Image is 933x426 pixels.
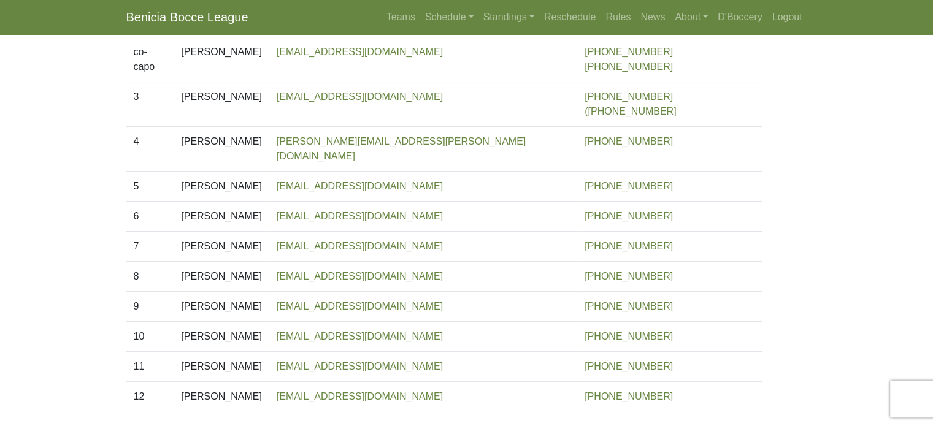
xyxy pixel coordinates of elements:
td: co-capo [126,37,174,82]
a: [PERSON_NAME][EMAIL_ADDRESS][PERSON_NAME][DOMAIN_NAME] [277,136,526,161]
a: D'Boccery [713,5,767,29]
a: News [635,5,670,29]
td: 4 [126,127,174,172]
a: Logout [767,5,807,29]
a: [PHONE_NUMBER] [PHONE_NUMBER] [585,47,673,72]
a: [PHONE_NUMBER] [585,211,673,221]
td: 5 [126,172,174,202]
td: [PERSON_NAME] [174,262,269,292]
a: [PHONE_NUMBER] [585,241,673,251]
td: [PERSON_NAME] [174,292,269,322]
a: [EMAIL_ADDRESS][DOMAIN_NAME] [277,181,443,191]
td: 7 [126,232,174,262]
td: [PERSON_NAME] [174,382,269,412]
td: 9 [126,292,174,322]
td: [PERSON_NAME] [174,232,269,262]
td: [PERSON_NAME] [174,202,269,232]
td: [PERSON_NAME] [174,352,269,382]
td: [PERSON_NAME] [174,322,269,352]
a: [EMAIL_ADDRESS][DOMAIN_NAME] [277,47,443,57]
td: 8 [126,262,174,292]
a: About [670,5,713,29]
td: 11 [126,352,174,382]
td: [PERSON_NAME] [174,37,269,82]
td: [PERSON_NAME] [174,172,269,202]
a: [PHONE_NUMBER] [585,136,673,146]
a: Schedule [420,5,478,29]
a: [PHONE_NUMBER] [585,361,673,371]
td: 6 [126,202,174,232]
a: [EMAIL_ADDRESS][DOMAIN_NAME] [277,241,443,251]
a: [EMAIL_ADDRESS][DOMAIN_NAME] [277,211,443,221]
a: Rules [601,5,635,29]
td: 12 [126,382,174,412]
a: Benicia Bocce League [126,5,248,29]
a: Teams [382,5,420,29]
a: [PHONE_NUMBER] [585,301,673,311]
a: [PHONE_NUMBER] ([PHONE_NUMBER] [585,91,676,116]
a: [PHONE_NUMBER] [585,181,673,191]
a: [EMAIL_ADDRESS][DOMAIN_NAME] [277,301,443,311]
td: 3 [126,82,174,127]
td: [PERSON_NAME] [174,127,269,172]
a: [PHONE_NUMBER] [585,271,673,281]
a: [PHONE_NUMBER] [585,391,673,401]
a: [EMAIL_ADDRESS][DOMAIN_NAME] [277,361,443,371]
a: [EMAIL_ADDRESS][DOMAIN_NAME] [277,331,443,341]
a: Standings [478,5,539,29]
a: Reschedule [539,5,601,29]
td: [PERSON_NAME] [174,82,269,127]
a: [PHONE_NUMBER] [585,331,673,341]
a: [EMAIL_ADDRESS][DOMAIN_NAME] [277,391,443,401]
a: [EMAIL_ADDRESS][DOMAIN_NAME] [277,91,443,102]
a: [EMAIL_ADDRESS][DOMAIN_NAME] [277,271,443,281]
td: 10 [126,322,174,352]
